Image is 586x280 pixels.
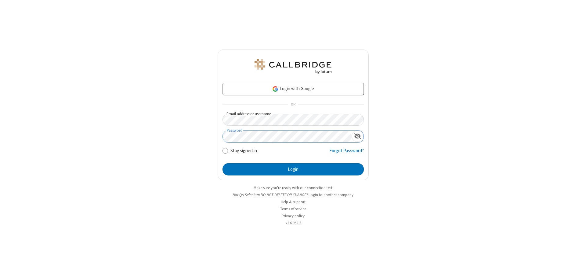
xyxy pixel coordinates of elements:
a: Terms of service [280,206,306,212]
span: OR [288,100,298,109]
a: Privacy policy [282,213,305,219]
input: Password [223,131,352,142]
label: Stay signed in [230,147,257,154]
a: Login with Google [222,83,364,95]
img: QA Selenium DO NOT DELETE OR CHANGE [253,59,333,74]
input: Email address or username [222,114,364,126]
a: Make sure you're ready with our connection test [254,185,332,190]
li: Not QA Selenium DO NOT DELETE OR CHANGE? [218,192,369,198]
li: v2.6.353.2 [218,220,369,226]
div: Show password [352,131,364,142]
button: Login [222,163,364,175]
a: Forgot Password? [329,147,364,159]
button: Login to another company [309,192,353,198]
img: google-icon.png [272,86,279,92]
a: Help & support [281,199,306,204]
